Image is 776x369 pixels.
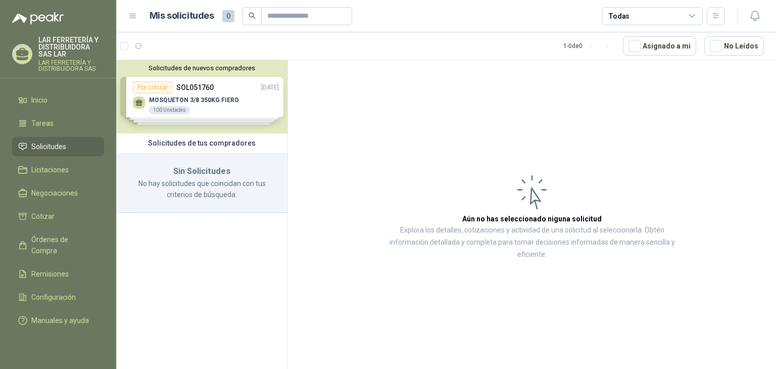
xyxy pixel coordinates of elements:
[12,230,104,260] a: Órdenes de Compra
[12,183,104,203] a: Negociaciones
[31,164,69,175] span: Licitaciones
[31,234,94,256] span: Órdenes de Compra
[128,178,275,200] p: No hay solicitudes que coincidan con tus criterios de búsqueda.
[31,188,78,199] span: Negociaciones
[12,264,104,284] a: Remisiones
[38,60,104,72] p: LAR FERRETERÍA Y DISTRIBUIDORA SAS
[116,133,287,153] div: Solicitudes de tus compradores
[31,118,54,129] span: Tareas
[12,114,104,133] a: Tareas
[12,90,104,110] a: Inicio
[12,311,104,330] a: Manuales y ayuda
[563,38,615,54] div: 1 - 0 de 0
[31,141,66,152] span: Solicitudes
[12,12,64,24] img: Logo peakr
[31,292,76,303] span: Configuración
[389,224,675,261] p: Explora los detalles, cotizaciones y actividad de una solicitud al seleccionarla. Obtén informaci...
[12,160,104,179] a: Licitaciones
[120,64,283,72] button: Solicitudes de nuevos compradores
[150,9,214,23] h1: Mis solicitudes
[623,36,696,56] button: Asignado a mi
[704,36,764,56] button: No Leídos
[31,211,55,222] span: Cotizar
[38,36,104,58] p: LAR FERRETERÍA Y DISTRIBUIDORA SAS LAR
[12,207,104,226] a: Cotizar
[116,60,287,133] div: Solicitudes de nuevos compradoresPor cotizarSOL051760[DATE] MOSQUETON 3/8 350KG FIERO100 Unidades...
[12,288,104,307] a: Configuración
[128,165,275,178] h3: Sin Solicitudes
[462,213,602,224] h3: Aún no has seleccionado niguna solicitud
[12,137,104,156] a: Solicitudes
[249,12,256,19] span: search
[608,11,629,22] div: Todas
[31,315,89,326] span: Manuales y ayuda
[31,268,69,280] span: Remisiones
[222,10,234,22] span: 0
[31,95,47,106] span: Inicio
